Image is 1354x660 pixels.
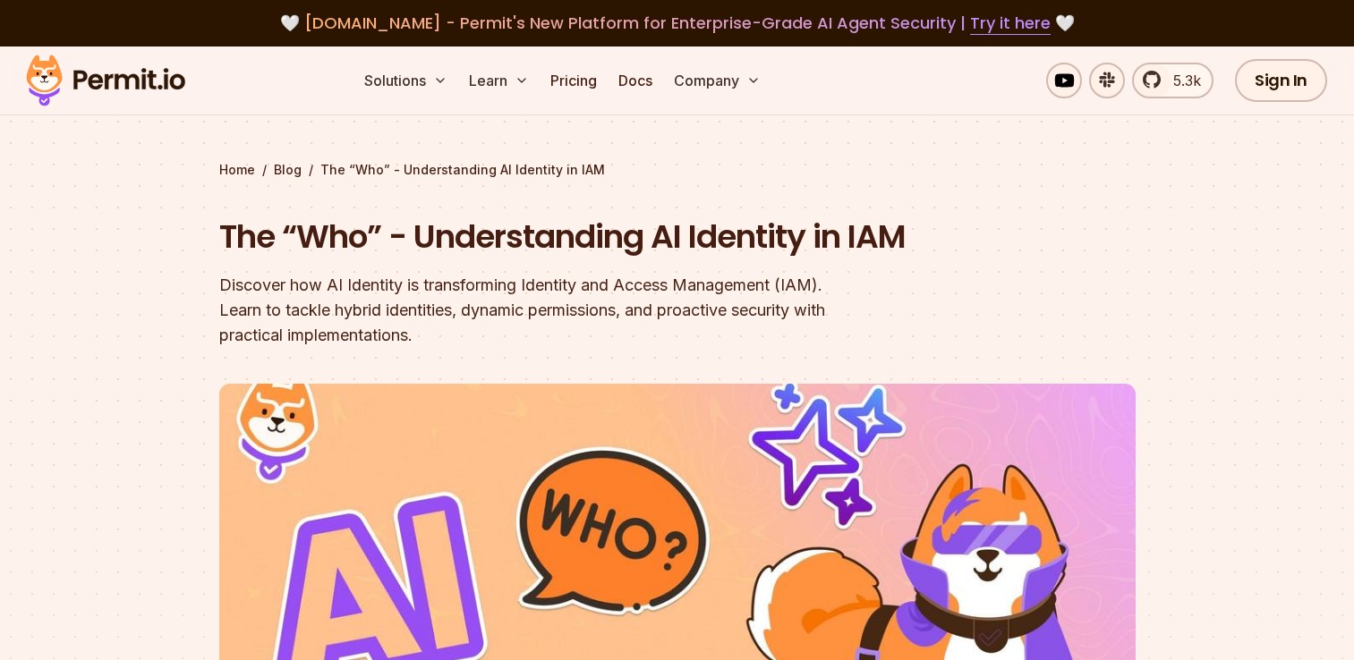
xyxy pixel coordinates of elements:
a: Docs [611,63,660,98]
div: 🤍 🤍 [43,11,1311,36]
a: Try it here [970,12,1051,35]
a: Blog [274,161,302,179]
a: Sign In [1235,59,1327,102]
button: Company [667,63,768,98]
button: Solutions [357,63,455,98]
a: 5.3k [1132,63,1213,98]
span: [DOMAIN_NAME] - Permit's New Platform for Enterprise-Grade AI Agent Security | [304,12,1051,34]
button: Learn [462,63,536,98]
img: Permit logo [18,50,193,111]
span: 5.3k [1162,70,1201,91]
a: Pricing [543,63,604,98]
div: Discover how AI Identity is transforming Identity and Access Management (IAM). Learn to tackle hy... [219,273,907,348]
a: Home [219,161,255,179]
h1: The “Who” - Understanding AI Identity in IAM [219,215,907,259]
div: / / [219,161,1136,179]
